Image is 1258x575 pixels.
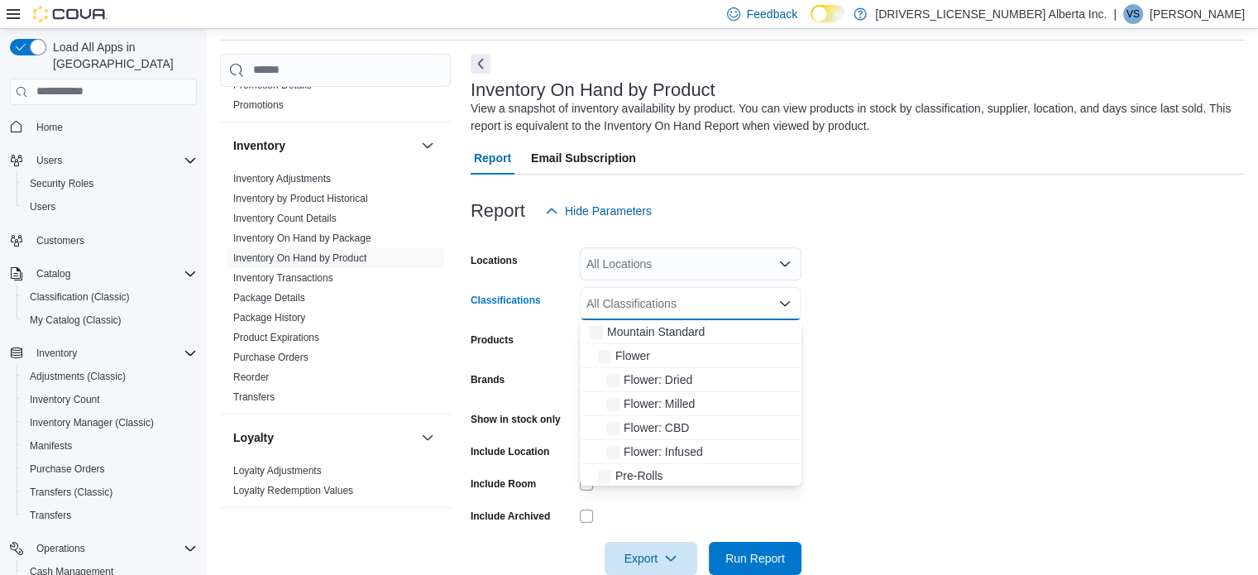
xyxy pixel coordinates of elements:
[233,212,337,225] span: Inventory Count Details
[23,197,197,217] span: Users
[30,177,93,190] span: Security Roles
[30,343,84,363] button: Inventory
[624,395,695,412] span: Flower: Milled
[747,6,797,22] span: Feedback
[233,311,305,324] span: Package History
[233,213,337,224] a: Inventory Count Details
[471,477,536,491] label: Include Room
[46,39,197,72] span: Load All Apps in [GEOGRAPHIC_DATA]
[233,429,274,446] h3: Loyalty
[30,151,197,170] span: Users
[471,413,561,426] label: Show in stock only
[23,459,197,479] span: Purchase Orders
[23,310,128,330] a: My Catalog (Classic)
[471,80,715,100] h3: Inventory On Hand by Product
[36,234,84,247] span: Customers
[233,312,305,323] a: Package History
[36,121,63,134] span: Home
[30,462,105,476] span: Purchase Orders
[875,4,1107,24] p: [DRIVERS_LICENSE_NUMBER] Alberta Inc.
[23,506,78,525] a: Transfers
[23,390,107,410] a: Inventory Count
[23,482,197,502] span: Transfers (Classic)
[474,141,511,175] span: Report
[17,172,203,195] button: Security Roles
[23,436,79,456] a: Manifests
[1126,4,1140,24] span: VS
[233,137,414,154] button: Inventory
[233,137,285,154] h3: Inventory
[30,370,126,383] span: Adjustments (Classic)
[811,5,845,22] input: Dark Mode
[233,391,275,403] a: Transfers
[30,290,130,304] span: Classification (Classic)
[30,264,197,284] span: Catalog
[607,323,705,340] span: Mountain Standard
[23,287,136,307] a: Classification (Classic)
[615,542,687,575] span: Export
[624,443,703,460] span: Flower: Infused
[233,291,305,304] span: Package Details
[30,343,197,363] span: Inventory
[580,464,801,488] button: Pre-Rolls
[17,309,203,332] button: My Catalog (Classic)
[233,485,353,496] a: Loyalty Redemption Values
[23,413,197,433] span: Inventory Manager (Classic)
[233,272,333,284] a: Inventory Transactions
[233,331,319,344] span: Product Expirations
[220,55,451,122] div: Discounts & Promotions
[23,197,62,217] a: Users
[615,467,663,484] span: Pre-Rolls
[811,22,811,23] span: Dark Mode
[233,232,371,245] span: Inventory On Hand by Package
[624,371,692,388] span: Flower: Dried
[233,464,322,477] span: Loyalty Adjustments
[233,371,269,384] span: Reorder
[23,413,160,433] a: Inventory Manager (Classic)
[1113,4,1117,24] p: |
[3,342,203,365] button: Inventory
[471,254,518,267] label: Locations
[471,54,490,74] button: Next
[233,192,368,205] span: Inventory by Product Historical
[233,391,275,404] span: Transfers
[233,99,284,111] a: Promotions
[220,169,451,414] div: Inventory
[30,314,122,327] span: My Catalog (Classic)
[30,200,55,213] span: Users
[17,458,203,481] button: Purchase Orders
[233,173,331,184] a: Inventory Adjustments
[17,504,203,527] button: Transfers
[778,297,792,310] button: Close list of options
[23,482,119,502] a: Transfers (Classic)
[233,371,269,383] a: Reorder
[725,550,785,567] span: Run Report
[17,481,203,504] button: Transfers (Classic)
[23,367,197,386] span: Adjustments (Classic)
[233,465,322,477] a: Loyalty Adjustments
[778,257,792,271] button: Open list of options
[565,203,652,219] span: Hide Parameters
[33,6,108,22] img: Cova
[23,287,197,307] span: Classification (Classic)
[30,539,197,558] span: Operations
[17,195,203,218] button: Users
[36,347,77,360] span: Inventory
[605,542,697,575] button: Export
[3,149,203,172] button: Users
[36,542,85,555] span: Operations
[233,332,319,343] a: Product Expirations
[580,368,801,392] button: Flower: Dried
[17,285,203,309] button: Classification (Classic)
[30,486,112,499] span: Transfers (Classic)
[30,151,69,170] button: Users
[233,271,333,285] span: Inventory Transactions
[30,231,91,251] a: Customers
[471,373,505,386] label: Brands
[233,98,284,112] span: Promotions
[538,194,658,228] button: Hide Parameters
[233,292,305,304] a: Package Details
[1150,4,1245,24] p: [PERSON_NAME]
[30,416,154,429] span: Inventory Manager (Classic)
[580,392,801,416] button: Flower: Milled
